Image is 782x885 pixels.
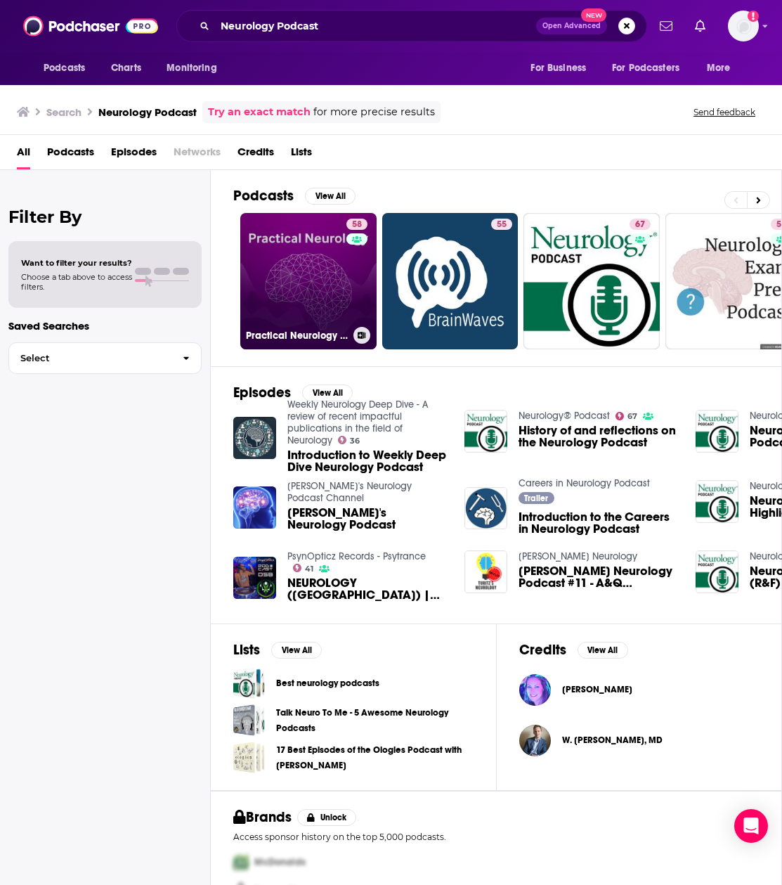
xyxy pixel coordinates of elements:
span: Want to filter your results? [21,258,132,268]
div: Search podcasts, credits, & more... [176,10,647,42]
span: Choose a tab above to access filters. [21,272,132,292]
img: Turitz's Neurology Podcast #11 - A&Q (Специальный гость Денис Туряница) [464,550,507,593]
span: For Podcasters [612,58,679,78]
span: 55 [497,218,507,232]
a: 17 Best Episodes of the Ologies Podcast with Alie Ward [233,742,265,773]
a: 55 [491,219,512,230]
img: First Pro Logo [228,848,254,877]
span: Open Advanced [542,22,601,30]
h2: Brands [233,808,292,826]
a: Turitz's Neurology [519,550,637,562]
a: 36 [338,436,360,444]
h2: Filter By [8,207,202,227]
img: Introduction to Weekly Deep Dive Neurology Podcast [233,417,276,460]
button: Unlock [297,809,357,826]
p: Access sponsor history on the top 5,000 podcasts. [233,832,759,842]
span: Logged in as WE_Broadcast [728,11,759,41]
h3: Search [46,105,82,119]
span: Networks [174,141,221,169]
input: Search podcasts, credits, & more... [215,15,536,37]
a: Show notifications dropdown [689,14,711,38]
h3: Neurology Podcast [98,105,197,119]
h3: Practical Neurology Podcast [246,330,348,342]
span: 67 [635,218,645,232]
button: View All [578,642,628,659]
button: View All [305,188,356,205]
a: Podcasts [47,141,94,169]
button: open menu [521,55,604,82]
p: Saved Searches [8,319,202,332]
a: Sam Pauly [562,684,632,695]
a: Best neurology podcasts [276,676,379,691]
a: 58 [346,219,367,230]
a: 17 Best Episodes of the Ologies Podcast with [PERSON_NAME] [276,742,474,773]
a: History of and reflections on the Neurology Podcast [464,410,507,453]
span: Monitoring [167,58,216,78]
a: Turitz's Neurology Podcast #11 - A&Q (Специальный гость Денис Туряница) [519,565,679,589]
img: Podchaser - Follow, Share and Rate Podcasts [23,13,158,39]
span: Charts [111,58,141,78]
button: Sam PaulySam Pauly [519,667,760,712]
a: Talk Neuro To Me - 5 Awesome Neurology Podcasts [276,705,474,736]
span: for more precise results [313,104,435,120]
a: Credits [237,141,274,169]
span: Select [9,354,171,363]
span: More [707,58,731,78]
button: W. Christopher Winter, MDW. Christopher Winter, MD [519,718,760,763]
span: New [581,8,606,22]
img: NEUROLOGY (Brazil) | PsynOpticz Podcast #058 [233,557,276,600]
a: Lists [291,141,312,169]
a: 55 [382,213,519,349]
a: CreditsView All [519,641,628,659]
span: McDonalds [254,856,306,868]
button: open menu [157,55,235,82]
a: 67 [630,219,651,230]
a: History of and reflections on the Neurology Podcast [519,425,679,448]
img: W. Christopher Winter, MD [519,725,551,756]
h2: Episodes [233,384,291,401]
a: Best neurology podcasts [233,667,265,699]
span: [PERSON_NAME] [562,684,632,695]
a: Neurology® Podcast [519,410,610,422]
a: Jake's Neurology Podcast [287,507,448,531]
button: open menu [697,55,748,82]
button: open menu [603,55,700,82]
button: Send feedback [689,106,760,118]
a: Introduction to Weekly Deep Dive Neurology Podcast [287,449,448,473]
img: Sam Pauly [519,674,551,706]
span: [PERSON_NAME] Neurology Podcast #11 - A&Q (Специальный гость [PERSON_NAME]) [519,565,679,589]
a: 67 [615,412,638,420]
span: 36 [350,438,360,444]
img: Neurology Minute Podcast Highlights (Delayed Recall June 2019) [696,480,738,523]
span: NEUROLOGY ([GEOGRAPHIC_DATA]) | PsynOpticz Podcast #058 [287,577,448,601]
button: View All [302,385,353,401]
img: Jake's Neurology Podcast [233,486,276,529]
img: Neurology, Journal, Podcast [696,410,738,453]
span: 58 [352,218,362,232]
img: Neurology Resident & Fellow (R&F) Section Podcast [696,550,738,593]
button: Select [8,342,202,374]
span: Trailer [524,494,548,503]
a: Episodes [111,141,157,169]
a: All [17,141,30,169]
a: Introduction to the Careers in Neurology Podcast [519,511,679,535]
a: EpisodesView All [233,384,353,401]
a: Careers in Neurology Podcast [519,477,650,489]
span: 67 [627,413,637,420]
div: Open Intercom Messenger [734,809,768,843]
a: Jake's Neurology Podcast Channel [287,480,412,504]
img: User Profile [728,11,759,41]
